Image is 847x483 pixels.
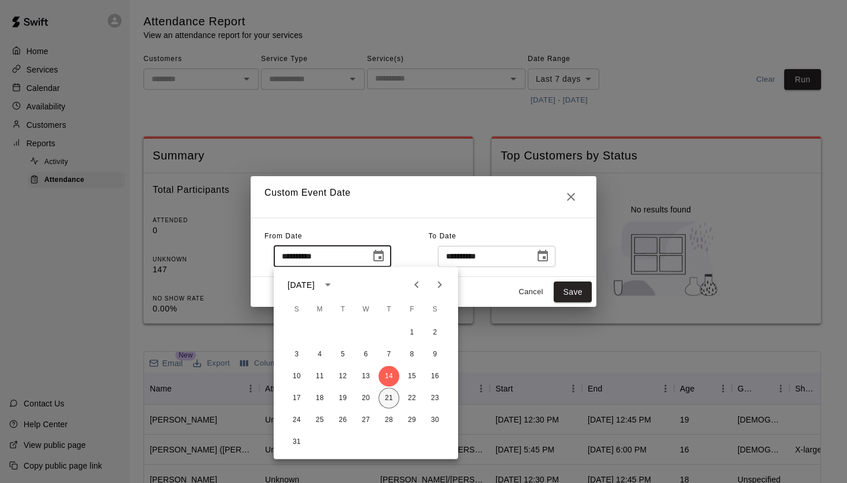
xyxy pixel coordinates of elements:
button: 17 [286,388,307,409]
button: 7 [379,344,399,365]
button: 4 [309,344,330,365]
span: To Date [429,232,456,240]
div: [DATE] [288,279,315,291]
button: calendar view is open, switch to year view [318,275,338,295]
button: 9 [425,344,445,365]
span: Sunday [286,298,307,321]
button: 8 [402,344,422,365]
button: 21 [379,388,399,409]
button: 26 [332,410,353,431]
button: 10 [286,366,307,387]
button: 31 [286,432,307,452]
button: 19 [332,388,353,409]
button: 24 [286,410,307,431]
button: 1 [402,322,422,343]
button: 6 [356,344,376,365]
span: Friday [402,298,422,321]
button: Save [554,282,592,303]
button: Choose date, selected date is Aug 21, 2025 [531,245,554,268]
button: 15 [402,366,422,387]
span: Saturday [425,298,445,321]
button: 18 [309,388,330,409]
button: 14 [379,366,399,387]
button: 23 [425,388,445,409]
button: 12 [332,366,353,387]
h2: Custom Event Date [251,176,596,218]
button: 25 [309,410,330,431]
button: Close [559,185,583,208]
span: Thursday [379,298,399,321]
button: Previous month [405,273,428,296]
span: Tuesday [332,298,353,321]
button: 22 [402,388,422,409]
button: 20 [356,388,376,409]
button: 2 [425,322,445,343]
span: Wednesday [356,298,376,321]
button: Cancel [512,283,549,301]
button: 28 [379,410,399,431]
button: 11 [309,366,330,387]
button: Next month [428,273,451,296]
button: 16 [425,366,445,387]
button: 27 [356,410,376,431]
button: 30 [425,410,445,431]
span: From Date [264,232,302,240]
button: 13 [356,366,376,387]
button: 5 [332,344,353,365]
button: 3 [286,344,307,365]
span: Monday [309,298,330,321]
button: Choose date, selected date is Aug 14, 2025 [367,245,390,268]
button: 29 [402,410,422,431]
